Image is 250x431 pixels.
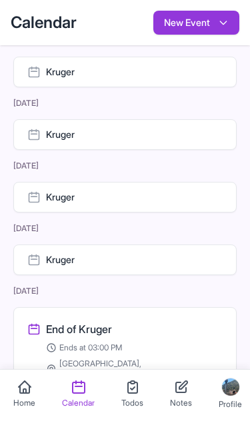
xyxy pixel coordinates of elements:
[13,161,237,171] h2: [DATE]
[46,321,112,337] h3: End of Kruger
[13,244,237,275] a: Kruger
[13,223,237,234] h2: [DATE]
[46,65,75,79] h3: Kruger
[121,398,143,408] span: Todos
[49,371,108,430] a: Calendar
[62,398,95,408] span: Calendar
[108,371,157,430] a: Todos
[13,98,237,109] h2: [DATE]
[153,11,239,35] button: New Event
[46,128,75,141] h3: Kruger
[219,399,242,410] span: Profile
[221,378,240,396] img: IMG_6238.jpeg
[11,12,77,33] h1: Calendar
[46,253,75,266] h3: Kruger
[13,286,237,296] h2: [DATE]
[13,182,237,213] a: Kruger
[157,371,205,430] a: Notes
[13,398,35,408] span: Home
[13,119,237,150] a: Kruger
[170,398,192,408] span: Notes
[27,321,223,380] a: End of Kruger Ends at 03:00 PM [GEOGRAPHIC_DATA], [GEOGRAPHIC_DATA]
[13,57,237,87] a: Kruger
[46,191,75,204] h3: Kruger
